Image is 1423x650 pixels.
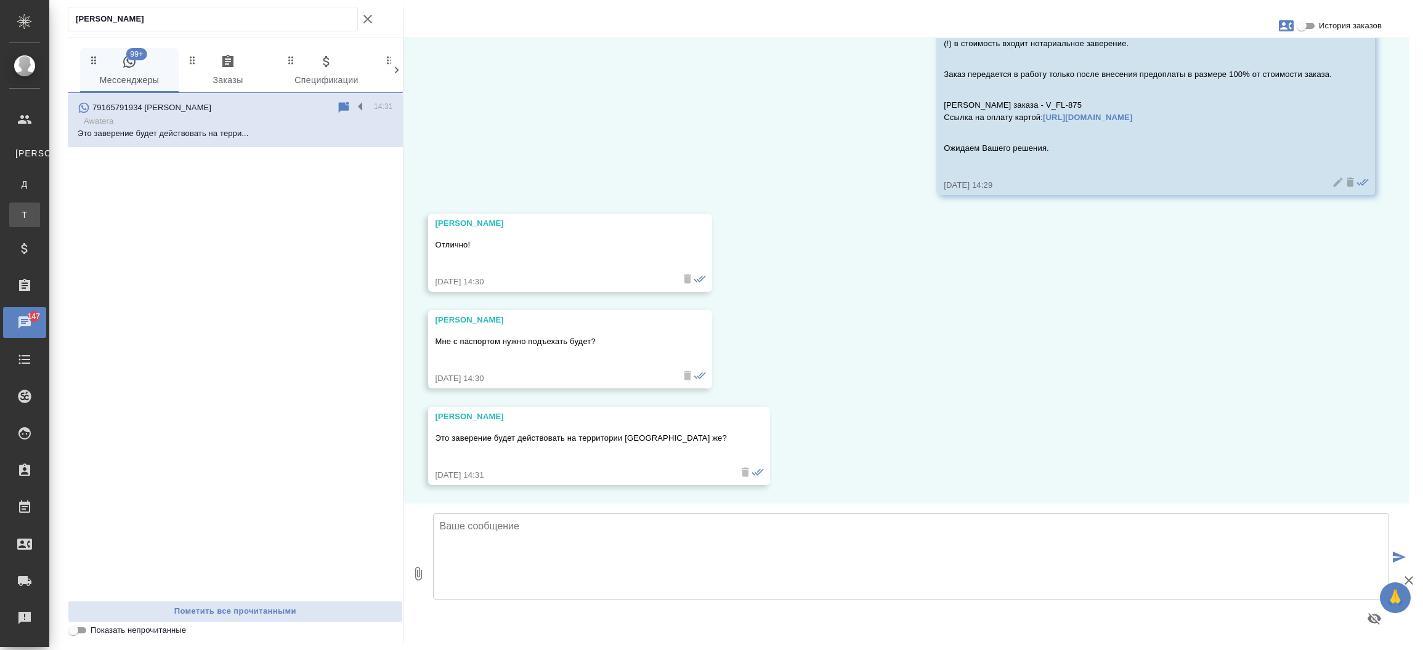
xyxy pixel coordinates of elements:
span: Клиенты [383,54,467,88]
button: Пометить все прочитанными [68,601,403,622]
button: Предпросмотр [1360,604,1389,633]
span: 99+ [126,48,147,60]
p: 14:31 [374,100,393,113]
p: 79165791934 [PERSON_NAME] [92,102,211,114]
span: Мессенджеры [87,54,171,88]
svg: Зажми и перетащи, чтобы поменять порядок вкладок [285,54,297,66]
svg: Зажми и перетащи, чтобы поменять порядок вкладок [187,54,198,66]
span: 🙏 [1385,585,1406,611]
svg: Зажми и перетащи, чтобы поменять порядок вкладок [88,54,100,66]
p: Это заверение будет действовать на территории [GEOGRAPHIC_DATA] же? [436,432,727,444]
a: Д [9,172,40,196]
a: 147 [3,307,46,338]
span: История заказов [1319,20,1382,32]
span: Показать непрочитанные [91,624,186,636]
span: Т [15,209,34,221]
div: Пометить непрочитанным [336,100,351,115]
a: Т [9,203,40,227]
p: Заказ передается в работу только после внесения предоплаты в размере 100% от стоимости заказа. [944,68,1332,81]
div: [PERSON_NAME] [436,314,669,326]
span: Спецификации [285,54,368,88]
span: [PERSON_NAME] [15,147,34,159]
a: [URL][DOMAIN_NAME] [1043,113,1132,122]
p: [PERSON_NAME] заказа - V_FL-875 Ссылка на оплату картой: [944,99,1332,124]
div: [DATE] 14:31 [436,469,727,481]
div: 79165791934 [PERSON_NAME]14:31AwateraЭто заверение будет действовать на терри... [68,93,403,147]
input: Поиск [76,10,357,28]
span: Д [15,178,34,190]
a: [PERSON_NAME] [9,141,40,166]
button: 🙏 [1380,582,1411,613]
div: [PERSON_NAME] [436,411,727,423]
span: Пометить все прочитанными [75,604,396,619]
span: 147 [20,310,48,323]
div: [DATE] 14:30 [436,372,669,385]
svg: Зажми и перетащи, чтобы поменять порядок вкладок [384,54,395,66]
div: [DATE] 14:29 [944,179,1332,191]
div: [PERSON_NAME] [436,217,669,230]
span: Заказы [186,54,270,88]
p: Отлично! [436,239,669,251]
p: Это заверение будет действовать на терри... [78,127,393,140]
div: [DATE] 14:30 [436,276,669,288]
p: Ожидаем Вашего решения. [944,142,1332,154]
button: Заявки [1271,11,1301,41]
p: Мне с паспортом нужно подъехать будет? [436,335,669,348]
p: Awatera [84,115,393,127]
